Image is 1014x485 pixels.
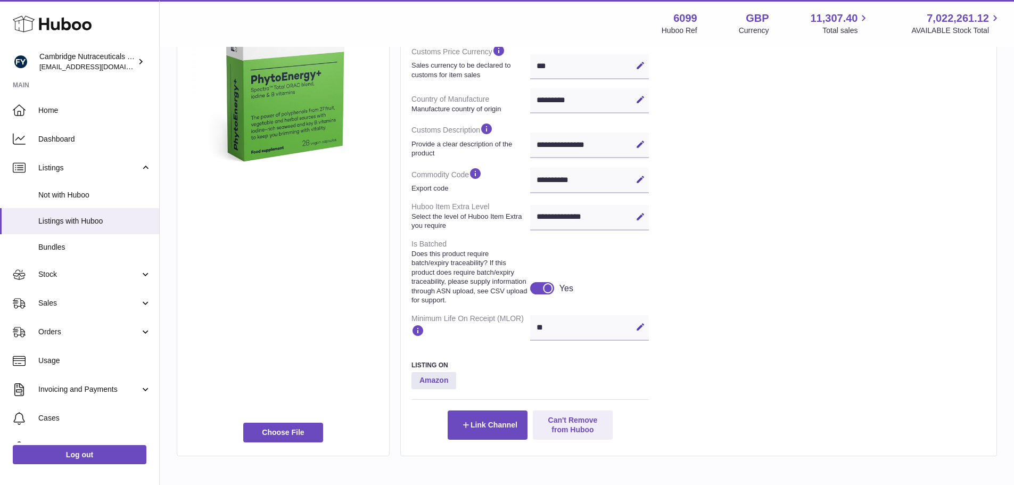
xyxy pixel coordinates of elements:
dt: Customs Description [411,118,530,162]
span: Channels [38,442,151,452]
strong: Select the level of Huboo Item Extra you require [411,212,527,231]
span: Bundles [38,242,151,252]
span: [EMAIL_ADDRESS][DOMAIN_NAME] [39,62,156,71]
strong: Manufacture country of origin [411,104,527,114]
dt: Customs Price Currency [411,39,530,84]
strong: Export code [411,184,527,193]
span: Cases [38,413,151,423]
strong: 6099 [673,11,697,26]
h3: Listing On [411,361,649,369]
div: Currency [739,26,769,36]
img: internalAdmin-6099@internal.huboo.com [13,54,29,70]
a: 7,022,261.12 AVAILABLE Stock Total [911,11,1001,36]
div: Huboo Ref [662,26,697,36]
strong: Provide a clear description of the product [411,139,527,158]
dt: Is Batched [411,235,530,309]
strong: Does this product require batch/expiry traceability? If this product does require batch/expiry tr... [411,249,527,305]
strong: Amazon [411,372,456,389]
span: Sales [38,298,140,308]
span: 11,307.40 [810,11,858,26]
a: 11,307.40 Total sales [810,11,870,36]
strong: GBP [746,11,769,26]
dt: Country of Manufacture [411,90,530,118]
span: Stock [38,269,140,280]
dt: Minimum Life On Receipt (MLOR) [411,309,530,345]
button: Link Channel [448,410,527,439]
span: Total sales [822,26,870,36]
span: AVAILABLE Stock Total [911,26,1001,36]
span: Dashboard [38,134,151,144]
span: Listings [38,163,140,173]
button: Can't Remove from Huboo [533,410,613,439]
div: Yes [559,283,573,294]
span: Not with Huboo [38,190,151,200]
dt: Huboo Item Extra Level [411,198,530,235]
span: 7,022,261.12 [927,11,989,26]
div: Cambridge Nutraceuticals Ltd [39,52,135,72]
dt: Commodity Code [411,162,530,198]
span: Orders [38,327,140,337]
span: Listings with Huboo [38,216,151,226]
span: Invoicing and Payments [38,384,140,394]
span: Choose File [243,423,323,442]
a: Log out [13,445,146,464]
strong: Sales currency to be declared to customs for item sales [411,61,527,79]
span: Usage [38,356,151,366]
span: Home [38,105,151,116]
